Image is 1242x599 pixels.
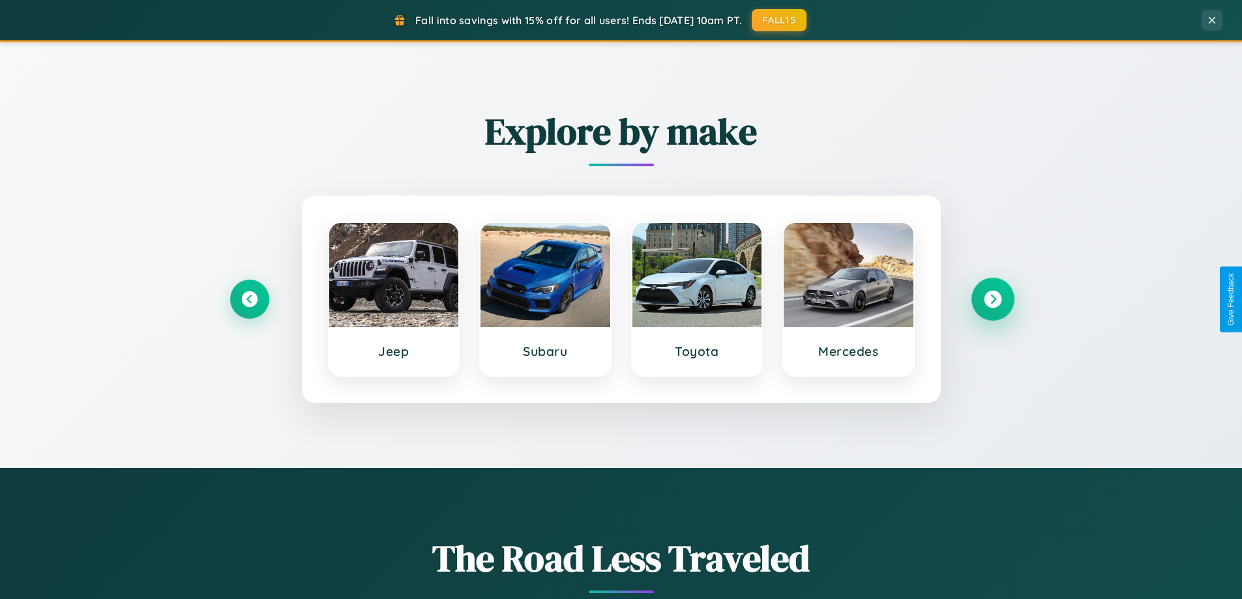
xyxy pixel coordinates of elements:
[230,106,1013,156] h2: Explore by make
[230,533,1013,583] h1: The Road Less Traveled
[752,9,806,31] button: FALL15
[494,343,597,359] h3: Subaru
[415,14,742,27] span: Fall into savings with 15% off for all users! Ends [DATE] 10am PT.
[645,343,749,359] h3: Toyota
[1226,273,1235,326] div: Give Feedback
[342,343,446,359] h3: Jeep
[797,343,900,359] h3: Mercedes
